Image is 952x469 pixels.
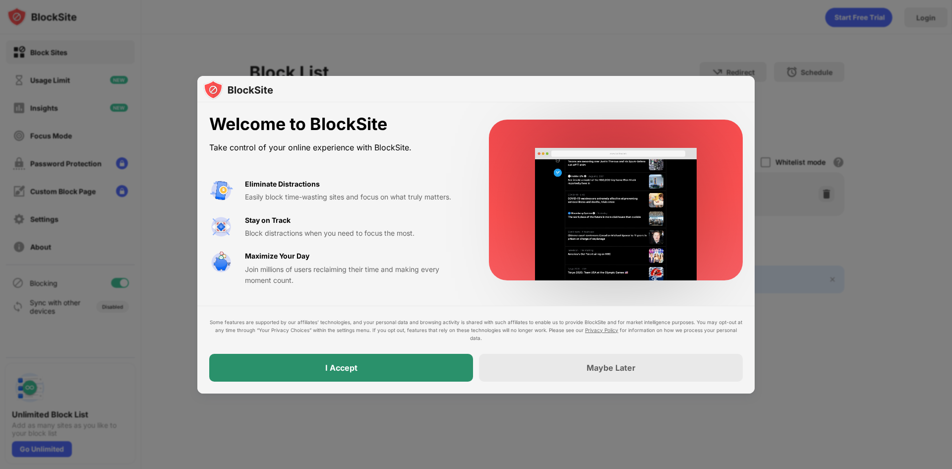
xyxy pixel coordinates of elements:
img: logo-blocksite.svg [203,80,273,100]
div: Eliminate Distractions [245,179,320,190]
img: value-safe-time.svg [209,251,233,274]
div: Maybe Later [587,363,636,373]
div: I Accept [325,363,357,373]
img: value-focus.svg [209,215,233,239]
div: Maximize Your Day [245,251,309,262]
div: Some features are supported by our affiliates’ technologies, and your personal data and browsing ... [209,318,743,342]
div: Welcome to BlockSite [209,114,465,134]
div: Stay on Track [245,215,291,226]
img: value-avoid-distractions.svg [209,179,233,202]
a: Privacy Policy [585,327,618,333]
div: Easily block time-wasting sites and focus on what truly matters. [245,192,465,202]
div: Join millions of users reclaiming their time and making every moment count. [245,264,465,286]
div: Take control of your online experience with BlockSite. [209,140,465,155]
div: Block distractions when you need to focus the most. [245,228,465,239]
